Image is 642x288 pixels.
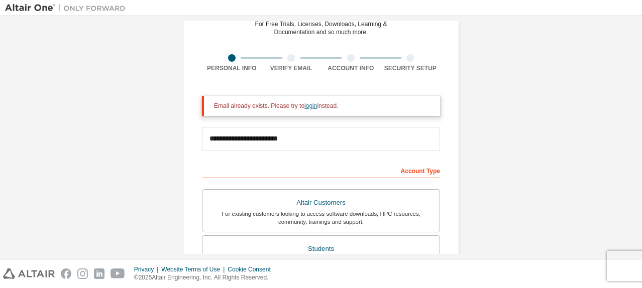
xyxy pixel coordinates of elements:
[304,102,317,109] a: login
[228,265,276,273] div: Cookie Consent
[202,64,262,72] div: Personal Info
[161,265,228,273] div: Website Terms of Use
[208,242,434,256] div: Students
[208,196,434,210] div: Altair Customers
[214,102,432,110] div: Email already exists. Please try to instead.
[94,268,104,279] img: linkedin.svg
[321,64,381,72] div: Account Info
[5,3,131,13] img: Altair One
[134,265,161,273] div: Privacy
[255,20,387,36] div: For Free Trials, Licenses, Downloads, Learning & Documentation and so much more.
[61,268,71,279] img: facebook.svg
[3,268,55,279] img: altair_logo.svg
[202,162,440,178] div: Account Type
[262,64,322,72] div: Verify Email
[134,273,277,282] p: © 2025 Altair Engineering, Inc. All Rights Reserved.
[77,268,88,279] img: instagram.svg
[381,64,441,72] div: Security Setup
[208,210,434,226] div: For existing customers looking to access software downloads, HPC resources, community, trainings ...
[111,268,125,279] img: youtube.svg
